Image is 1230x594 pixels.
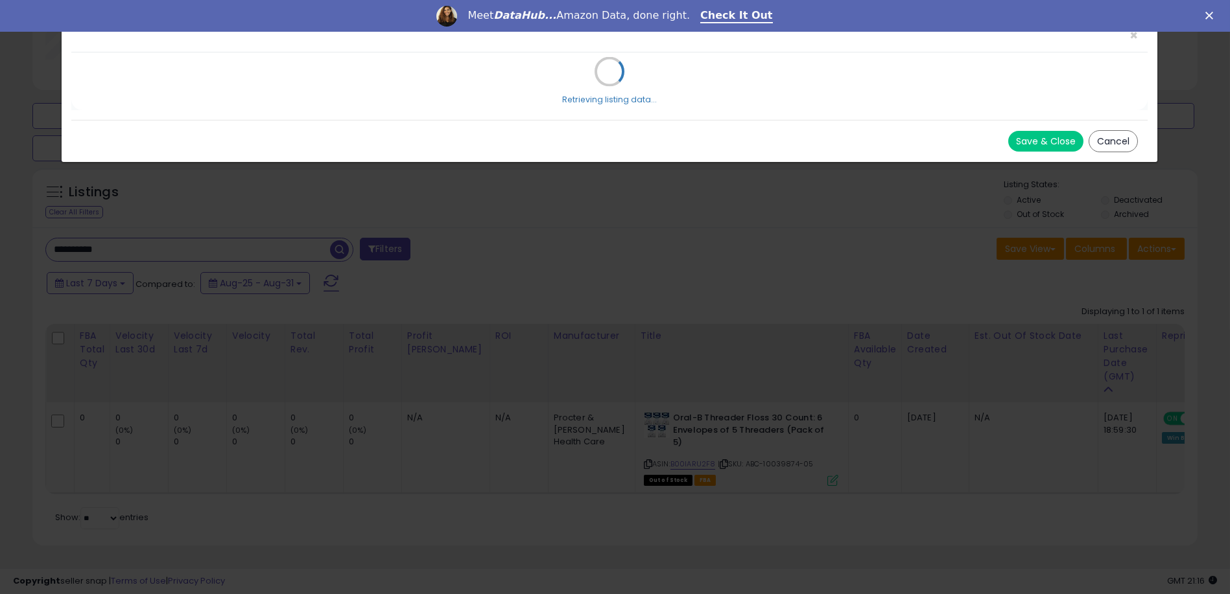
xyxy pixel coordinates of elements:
[436,6,457,27] img: Profile image for Georgie
[1089,130,1138,152] button: Cancel
[1008,131,1083,152] button: Save & Close
[1205,12,1218,19] div: Close
[1129,26,1138,45] span: ×
[700,9,773,23] a: Check It Out
[467,9,690,22] div: Meet Amazon Data, done right.
[562,94,657,106] div: Retrieving listing data...
[493,9,556,21] i: DataHub...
